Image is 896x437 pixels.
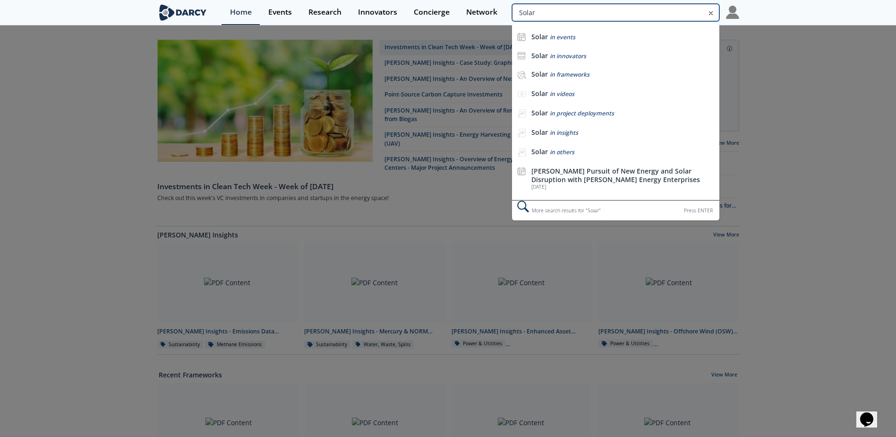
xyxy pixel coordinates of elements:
div: Home [230,9,252,16]
span: in innovators [550,52,586,60]
img: icon [517,52,526,60]
span: in insights [550,129,578,137]
div: [PERSON_NAME] Pursuit of New Energy and Solar Disruption with [PERSON_NAME] Energy Enterprises [531,167,714,184]
b: Solar [531,32,548,41]
b: Solar [531,108,548,117]
div: [DATE] [531,184,714,190]
b: Solar [531,128,548,137]
img: icon [517,167,526,175]
span: in events [550,33,575,41]
b: Solar [531,51,548,60]
img: Profile [726,6,739,19]
img: logo-wide.svg [157,4,209,21]
div: Network [466,9,497,16]
img: icon [517,33,526,41]
div: Innovators [358,9,397,16]
input: Advanced Search [512,4,719,21]
b: Solar [531,70,548,79]
div: Events [268,9,292,16]
div: Concierge [414,9,450,16]
span: in others [550,148,574,156]
span: in project deployments [550,109,614,117]
span: in videos [550,90,574,98]
b: Solar [531,147,548,156]
span: in frameworks [550,70,589,79]
iframe: chat widget [856,399,887,428]
div: Research [308,9,341,16]
div: Press ENTER [684,206,713,216]
div: More search results for " Solar " [512,200,719,220]
b: Solar [531,89,548,98]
